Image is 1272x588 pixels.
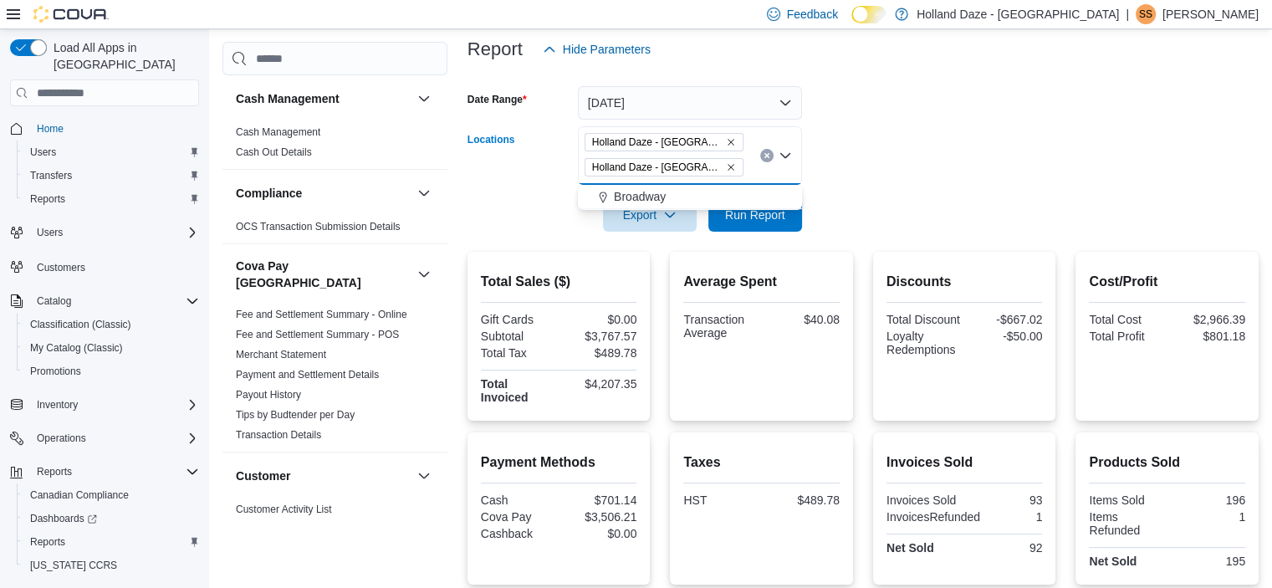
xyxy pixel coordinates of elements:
button: Promotions [17,360,206,383]
span: Catalog [30,291,199,311]
span: Cash Out Details [236,146,312,159]
span: Classification (Classic) [30,318,131,331]
h2: Cost/Profit [1089,272,1245,292]
button: Run Report [708,198,802,232]
span: Home [37,122,64,135]
button: Export [603,198,697,232]
span: Fee and Settlement Summary - POS [236,328,399,341]
div: Subtotal [481,330,555,343]
span: Canadian Compliance [23,485,199,505]
button: Catalog [3,289,206,313]
span: Customers [30,256,199,277]
button: Hide Parameters [536,33,657,66]
div: Total Cost [1089,313,1163,326]
span: Dashboards [30,512,97,525]
div: $40.08 [765,313,840,326]
span: SS [1139,4,1152,24]
span: Run Report [725,207,785,223]
div: $701.14 [562,493,636,507]
button: Inventory [30,395,84,415]
span: Transfers [30,169,72,182]
span: Tips by Budtender per Day [236,408,355,422]
a: My Catalog (Classic) [23,338,130,358]
button: Cash Management [236,90,411,107]
strong: Total Invoiced [481,377,529,404]
a: Promotions [23,361,88,381]
div: $2,966.39 [1171,313,1245,326]
a: Home [30,119,70,139]
div: 195 [1171,555,1245,568]
div: $489.78 [765,493,840,507]
a: Classification (Classic) [23,314,138,335]
span: Inventory [37,398,78,412]
div: Cova Pay [GEOGRAPHIC_DATA] [222,304,447,452]
span: Feedback [787,6,838,23]
button: Users [3,221,206,244]
span: Users [37,226,63,239]
button: Catalog [30,291,78,311]
span: Fee and Settlement Summary - Online [236,308,407,321]
span: Holland Daze - [GEOGRAPHIC_DATA] [592,134,723,151]
span: My Catalog (Classic) [23,338,199,358]
button: Cova Pay [GEOGRAPHIC_DATA] [236,258,411,291]
button: Customer [414,466,434,486]
button: Transfers [17,164,206,187]
div: Total Profit [1089,330,1163,343]
button: Users [30,222,69,243]
span: Reports [30,462,199,482]
div: $4,207.35 [562,377,636,391]
span: Reports [23,532,199,552]
a: OCS Transaction Submission Details [236,221,401,233]
h3: Compliance [236,185,302,202]
h2: Average Spent [683,272,840,292]
button: Customer [236,468,411,484]
span: Washington CCRS [23,555,199,575]
span: Inventory [30,395,199,415]
button: Remove Holland Daze - Orangeville from selection in this group [726,137,736,147]
button: Canadian Compliance [17,483,206,507]
button: [DATE] [578,86,802,120]
strong: Net Sold [1089,555,1137,568]
a: Merchant Statement [236,349,326,360]
a: Users [23,142,63,162]
p: [PERSON_NAME] [1162,4,1259,24]
a: Customer Activity List [236,504,332,515]
button: My Catalog (Classic) [17,336,206,360]
div: Loyalty Redemptions [886,330,961,356]
a: Fee and Settlement Summary - POS [236,329,399,340]
a: Canadian Compliance [23,485,135,505]
button: Home [3,116,206,141]
a: Cash Out Details [236,146,312,158]
span: [US_STATE] CCRS [30,559,117,572]
span: Operations [30,428,199,448]
a: Dashboards [23,509,104,529]
p: Holland Daze - [GEOGRAPHIC_DATA] [917,4,1119,24]
button: Customers [3,254,206,279]
span: Transfers [23,166,199,186]
button: Cash Management [414,89,434,109]
div: HST [683,493,758,507]
div: Cash Management [222,122,447,169]
h2: Products Sold [1089,453,1245,473]
button: Reports [3,460,206,483]
span: Reports [37,465,72,478]
button: Cova Pay [GEOGRAPHIC_DATA] [414,264,434,284]
h3: Cash Management [236,90,340,107]
span: Payout History [236,388,301,401]
a: Customers [30,258,92,278]
button: Close list of options [779,149,792,162]
button: Reports [30,462,79,482]
span: Promotions [23,361,199,381]
span: Reports [23,189,199,209]
strong: Net Sold [886,541,934,555]
div: $0.00 [562,527,636,540]
span: Transaction Details [236,428,321,442]
a: Tips by Budtender per Day [236,409,355,421]
a: Reports [23,189,72,209]
div: Gift Cards [481,313,555,326]
button: Operations [3,427,206,450]
span: Holland Daze - [GEOGRAPHIC_DATA] [592,159,723,176]
h2: Payment Methods [481,453,637,473]
span: Dashboards [23,509,199,529]
span: Reports [30,535,65,549]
